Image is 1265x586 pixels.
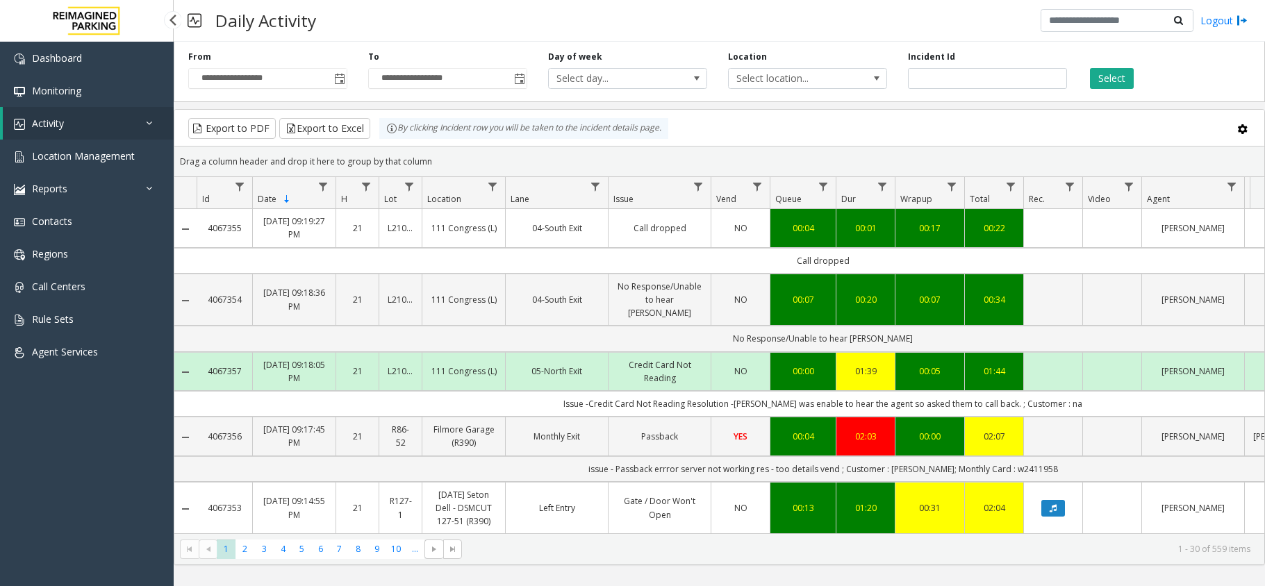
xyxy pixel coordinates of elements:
span: Rule Sets [32,312,74,326]
a: Call dropped [617,221,702,235]
a: [DATE] 09:18:36 PM [261,286,327,312]
a: Agent Filter Menu [1223,177,1241,196]
span: Page 7 [330,539,349,558]
a: 00:34 [973,293,1015,306]
img: 'icon' [14,119,25,130]
a: 00:01 [845,221,886,235]
a: 00:00 [904,430,956,443]
a: Gate / Door Won't Open [617,494,702,521]
span: NO [734,294,747,305]
a: Dur Filter Menu [873,177,892,196]
img: 'icon' [14,86,25,97]
a: 04-South Exit [514,293,600,306]
span: Wrapup [900,193,932,205]
a: Lane Filter Menu [586,177,605,196]
span: Lot [384,193,397,205]
span: Agent Services [32,345,98,358]
span: Contacts [32,215,72,228]
a: [PERSON_NAME] [1150,501,1236,514]
a: 00:31 [904,501,956,514]
img: pageIcon [188,3,201,37]
span: Page 11 [406,539,424,558]
a: Activity [3,107,174,140]
a: Issue Filter Menu [689,177,708,196]
label: Location [728,51,767,63]
a: 02:03 [845,430,886,443]
span: Go to the last page [443,539,462,559]
a: [PERSON_NAME] [1150,430,1236,443]
div: 01:20 [845,501,886,514]
a: 00:05 [904,365,956,378]
a: Credit Card Not Reading [617,358,702,385]
a: 01:39 [845,365,886,378]
a: Passback [617,430,702,443]
span: Go to the next page [429,544,440,555]
img: 'icon' [14,249,25,260]
a: 00:04 [779,221,827,235]
img: 'icon' [14,53,25,65]
a: Collapse Details [174,432,197,443]
div: Drag a column header and drop it here to group by that column [174,149,1264,174]
button: Select [1090,68,1134,89]
a: 05-North Exit [514,365,600,378]
img: 'icon' [14,315,25,326]
span: YES [734,430,747,442]
a: 4067357 [205,365,244,378]
a: 4067354 [205,293,244,306]
span: Page 2 [235,539,254,558]
a: 00:07 [904,293,956,306]
div: 00:00 [779,365,827,378]
a: 111 Congress (L) [431,365,497,378]
span: Sortable [281,194,292,205]
a: Date Filter Menu [314,177,333,196]
a: YES [720,430,761,443]
a: Collapse Details [174,503,197,514]
a: 21 [345,293,370,306]
img: 'icon' [14,217,25,228]
a: 02:07 [973,430,1015,443]
a: 00:04 [779,430,827,443]
span: Toggle popup [331,69,347,88]
a: L21066000 [388,365,413,378]
a: 00:20 [845,293,886,306]
span: Go to the next page [424,539,443,559]
img: 'icon' [14,151,25,162]
a: L21066000 [388,221,413,235]
span: Page 1 [217,539,235,558]
span: Call Centers [32,280,85,293]
span: Rec. [1029,193,1045,205]
a: [DATE] 09:18:05 PM [261,358,327,385]
a: [PERSON_NAME] [1150,293,1236,306]
a: 02:04 [973,501,1015,514]
a: 111 Congress (L) [431,221,497,235]
kendo-pager-info: 1 - 30 of 559 items [470,543,1250,555]
label: To [368,51,379,63]
a: Collapse Details [174,295,197,306]
a: 00:17 [904,221,956,235]
span: Dashboard [32,51,82,65]
span: NO [734,222,747,234]
span: Select location... [729,69,855,88]
a: 00:22 [973,221,1015,235]
a: 4067353 [205,501,244,514]
a: Location Filter Menu [483,177,502,196]
span: Vend [716,193,736,205]
button: Export to PDF [188,118,276,139]
span: NO [734,502,747,514]
span: NO [734,365,747,377]
span: H [341,193,347,205]
span: Lane [511,193,529,205]
label: Incident Id [908,51,955,63]
a: 4067356 [205,430,244,443]
a: Id Filter Menu [231,177,249,196]
label: From [188,51,211,63]
span: Activity [32,117,64,130]
span: Page 10 [387,539,406,558]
